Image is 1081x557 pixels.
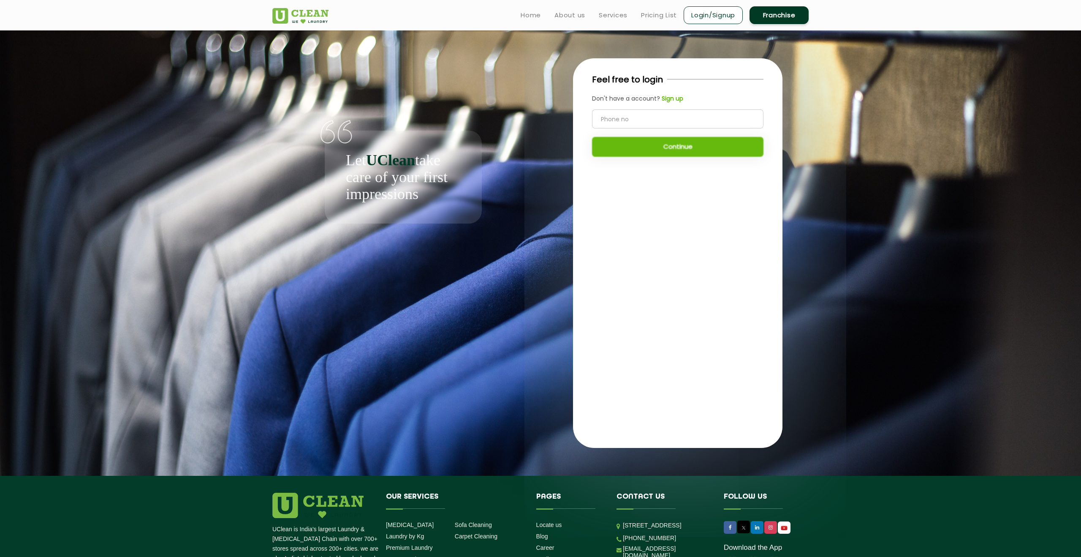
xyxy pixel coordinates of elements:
[554,10,585,20] a: About us
[386,522,434,528] a: [MEDICAL_DATA]
[684,6,743,24] a: Login/Signup
[455,533,497,540] a: Carpet Cleaning
[623,535,676,541] a: [PHONE_NUMBER]
[320,120,352,144] img: quote-img
[617,493,711,509] h4: Contact us
[366,152,415,169] b: UClean
[536,493,604,509] h4: Pages
[346,152,461,202] p: Let take care of your first impressions
[750,6,809,24] a: Franchise
[623,521,711,530] p: [STREET_ADDRESS]
[724,543,782,552] a: Download the App
[662,94,683,103] b: Sign up
[386,544,433,551] a: Premium Laundry
[641,10,677,20] a: Pricing List
[272,8,329,24] img: UClean Laundry and Dry Cleaning
[724,493,798,509] h4: Follow us
[521,10,541,20] a: Home
[599,10,627,20] a: Services
[455,522,492,528] a: Sofa Cleaning
[536,544,554,551] a: Career
[592,94,660,103] span: Don't have a account?
[536,522,562,528] a: Locate us
[592,109,763,128] input: Phone no
[536,533,548,540] a: Blog
[272,493,364,518] img: logo.png
[592,73,663,86] p: Feel free to login
[779,524,790,532] img: UClean Laundry and Dry Cleaning
[386,533,424,540] a: Laundry by Kg
[660,94,683,103] a: Sign up
[386,493,524,509] h4: Our Services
